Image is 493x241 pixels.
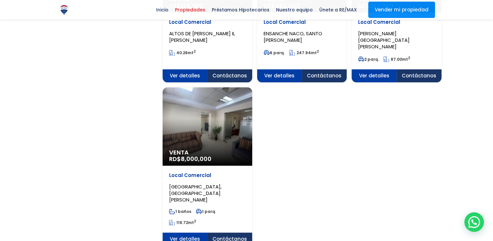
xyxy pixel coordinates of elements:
[196,209,216,214] span: 1 parq.
[316,5,360,15] span: Únete a RE/MAX
[194,219,196,224] sup: 2
[273,5,316,15] span: Nuestro equipo
[169,183,222,203] span: [GEOGRAPHIC_DATA], [GEOGRAPHIC_DATA][PERSON_NAME]
[169,50,196,56] span: mt
[264,50,285,56] span: 6 parq.
[209,5,273,15] span: Préstamos Hipotecarios
[172,5,209,15] span: Propiedades
[58,4,70,16] img: Logo de REMAX
[397,69,442,82] span: Contáctanos
[176,220,188,225] span: 119.72
[194,49,196,54] sup: 2
[169,149,246,156] span: Venta
[384,56,410,62] span: mt
[317,49,319,54] sup: 2
[163,69,208,82] span: Ver detalles
[169,155,211,163] span: RD$
[169,220,196,225] span: mt
[264,19,340,25] p: Local Comercial
[169,30,235,43] span: ALTOS DE [PERSON_NAME] II, [PERSON_NAME]
[358,19,435,25] p: Local Comercial
[176,50,188,56] span: 40.26
[169,19,246,25] p: Local Comercial
[169,209,191,214] span: 1 baños
[257,69,302,82] span: Ver detalles
[207,69,252,82] span: Contáctanos
[358,30,410,50] span: [PERSON_NAME][GEOGRAPHIC_DATA][PERSON_NAME]
[181,155,211,163] span: 8,000,000
[368,2,435,18] a: Vender mi propiedad
[408,56,410,60] sup: 2
[302,69,347,82] span: Contáctanos
[297,50,311,56] span: 247.94
[153,5,172,15] span: Inicio
[289,50,319,56] span: mt
[391,56,402,62] span: 87.00
[264,30,322,43] span: ENSANCHE NACO, SANTO [PERSON_NAME]
[358,56,379,62] span: 2 parq.
[352,69,397,82] span: Ver detalles
[169,172,246,179] p: Local Comercial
